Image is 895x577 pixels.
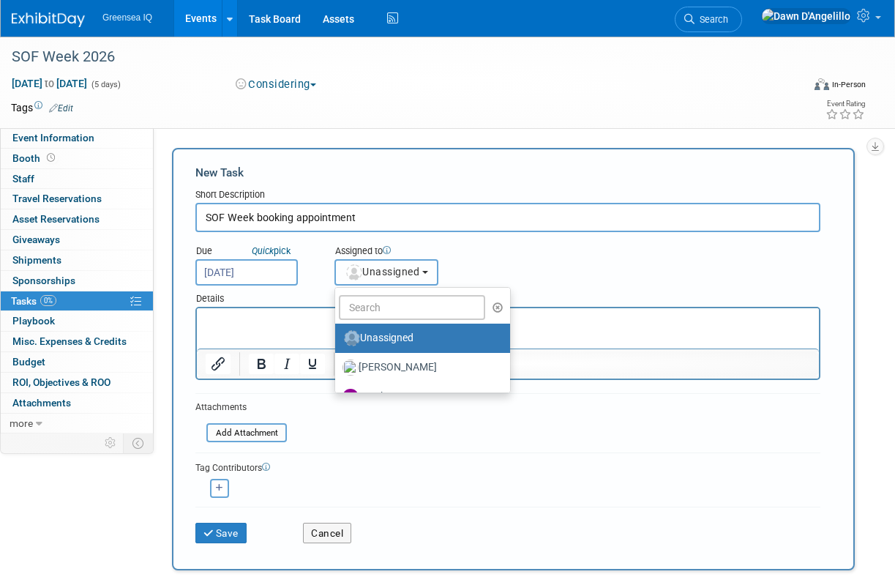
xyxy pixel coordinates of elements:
button: Underline [300,354,325,374]
span: Booth not reserved yet [44,152,58,163]
span: 0% [40,295,56,306]
a: Event Information [1,128,153,148]
i: Quick [252,245,274,256]
a: Tasks0% [1,291,153,311]
td: Toggle Event Tabs [124,433,154,453]
span: Budget [12,356,45,368]
div: New Task [195,165,820,181]
span: Travel Reservations [12,193,102,204]
a: Quickpick [249,245,293,257]
div: Event Format [741,76,866,98]
a: more [1,414,153,433]
div: Assigned to [334,245,474,259]
div: SOF Week 2026 [7,44,793,70]
a: Travel Reservations [1,189,153,209]
input: Name of task or a short description [195,203,820,232]
button: Cancel [303,523,351,543]
a: Playbook [1,311,153,331]
a: Misc. Expenses & Credits [1,332,153,351]
button: Unassigned [334,259,438,286]
a: Attachments [1,393,153,413]
span: to [42,78,56,89]
span: Unassigned [345,266,419,278]
span: Event Information [12,132,94,144]
div: Details [195,286,820,307]
button: Italic [274,354,299,374]
a: ROI, Objectives & ROO [1,373,153,392]
span: Tasks [11,295,56,307]
label: Unassigned [342,327,495,350]
span: Sponsorships [12,275,75,286]
span: Booth [12,152,58,164]
label: Brooks Converse [342,385,495,409]
div: Tag Contributors [195,459,820,474]
span: Giveaways [12,234,60,245]
div: Event Rating [825,100,865,108]
div: Due [195,245,312,259]
button: Save [195,523,247,543]
a: Staff [1,169,153,189]
span: Attachments [12,397,71,409]
span: Staff [12,173,34,185]
td: Personalize Event Tab Strip [98,433,124,453]
span: more [10,417,33,429]
span: Shipments [12,254,61,266]
a: Sponsorships [1,271,153,291]
div: In-Person [831,79,866,90]
td: Tags [11,100,73,115]
span: Misc. Expenses & Credits [12,335,127,347]
span: [DATE] [DATE] [11,77,88,90]
img: Unassigned-User-Icon.png [344,330,360,346]
a: Shipments [1,250,153,270]
a: Search [675,7,742,32]
a: Booth [1,149,153,168]
button: Insert/edit link [206,354,231,374]
span: Greensea IQ [102,12,152,23]
span: Asset Reservations [12,213,100,225]
a: Budget [1,352,153,372]
label: [PERSON_NAME] [342,356,495,379]
input: Due Date [195,259,298,286]
span: Search [694,14,728,25]
a: Asset Reservations [1,209,153,229]
img: Format-Inperson.png [815,78,829,90]
span: Playbook [12,315,55,327]
button: Bold [249,354,274,374]
div: Short Description [195,188,820,203]
div: Attachments [195,401,287,414]
img: ExhibitDay [12,12,85,27]
a: Giveaways [1,230,153,250]
button: Considering [231,77,322,92]
input: Search [339,295,485,320]
img: Dawn D'Angelillo [761,8,851,24]
a: Edit [49,103,73,113]
iframe: Rich Text Area [197,308,819,349]
span: (5 days) [90,80,121,89]
img: B.jpg [342,389,359,405]
span: ROI, Objectives & ROO [12,376,111,388]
